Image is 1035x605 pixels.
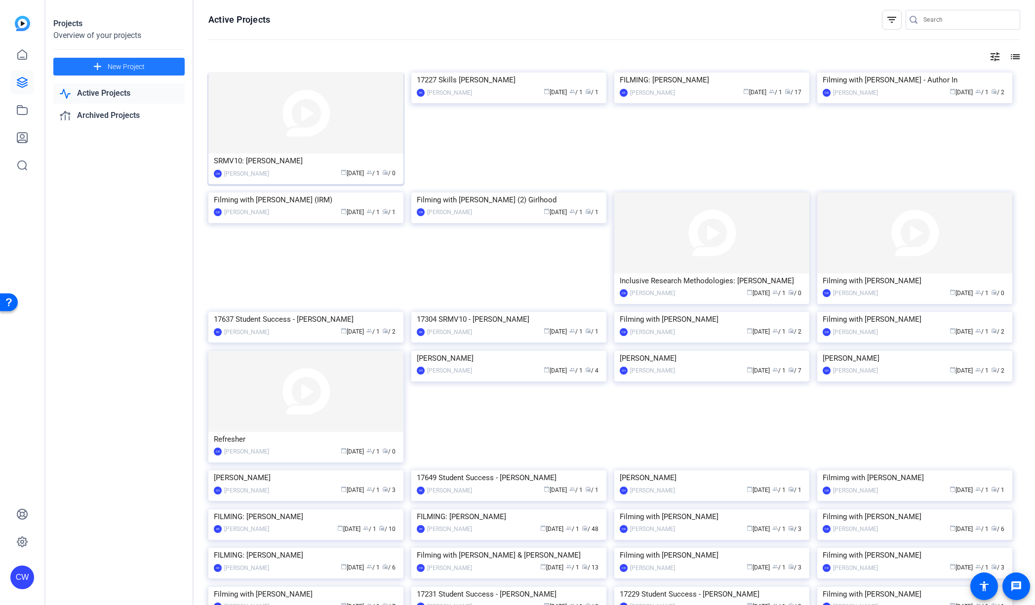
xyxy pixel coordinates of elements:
[341,209,364,216] span: [DATE]
[585,328,598,335] span: / 1
[950,487,973,493] span: [DATE]
[366,564,372,569] span: group
[772,367,778,373] span: group
[743,88,749,94] span: calendar_today
[382,486,388,492] span: radio
[214,525,222,533] div: AH
[366,448,372,454] span: group
[747,328,770,335] span: [DATE]
[975,367,981,373] span: group
[823,312,1007,327] div: Filming with [PERSON_NAME]
[214,470,398,485] div: [PERSON_NAME]
[382,328,396,335] span: / 2
[341,448,364,455] span: [DATE]
[833,524,878,534] div: [PERSON_NAME]
[366,208,372,214] span: group
[823,587,1007,602] div: Filming with [PERSON_NAME]
[833,563,878,573] div: [PERSON_NAME]
[769,89,782,96] span: / 1
[569,328,583,335] span: / 1
[569,486,575,492] span: group
[772,290,786,297] span: / 1
[772,564,786,571] span: / 1
[747,564,770,571] span: [DATE]
[569,328,575,334] span: group
[540,525,546,531] span: calendar_today
[427,524,472,534] div: [PERSON_NAME]
[991,328,997,334] span: radio
[975,564,989,571] span: / 1
[379,526,396,532] span: / 10
[544,487,567,493] span: [DATE]
[747,487,770,493] span: [DATE]
[540,564,563,571] span: [DATE]
[823,548,1007,563] div: Filming with [PERSON_NAME]
[788,525,794,531] span: radio
[382,170,396,177] span: / 0
[569,208,575,214] span: group
[950,328,955,334] span: calendar_today
[620,548,804,563] div: Filming with [PERSON_NAME]
[382,328,388,334] span: radio
[566,564,579,571] span: / 1
[833,88,878,98] div: [PERSON_NAME]
[991,367,1004,374] span: / 2
[923,14,1012,26] input: Search
[417,312,601,327] div: 17304 SRMV10 - [PERSON_NAME]
[950,88,955,94] span: calendar_today
[366,169,372,175] span: group
[540,526,563,532] span: [DATE]
[582,564,588,569] span: radio
[569,89,583,96] span: / 1
[886,14,898,26] mat-icon: filter_list
[53,30,185,41] div: Overview of your projects
[991,564,997,569] span: radio
[224,169,269,179] div: [PERSON_NAME]
[569,88,575,94] span: group
[366,328,380,335] span: / 1
[772,487,786,493] span: / 1
[363,525,369,531] span: group
[585,209,598,216] span: / 1
[585,367,591,373] span: radio
[214,328,222,336] div: RK
[214,153,398,168] div: SRMV10: [PERSON_NAME]
[214,312,398,327] div: 17637 Student Success - [PERSON_NAME]
[747,328,753,334] span: calendar_today
[566,564,572,569] span: group
[823,351,1007,366] div: [PERSON_NAME]
[630,327,675,337] div: [PERSON_NAME]
[214,432,398,447] div: Refresher
[585,487,598,493] span: / 1
[382,564,388,569] span: radio
[53,18,185,30] div: Projects
[224,447,269,456] div: [PERSON_NAME]
[341,448,347,454] span: calendar_today
[950,367,955,373] span: calendar_today
[417,367,425,375] div: GH
[417,208,425,216] div: CW
[341,170,364,177] span: [DATE]
[569,367,575,373] span: group
[417,548,601,563] div: Filming with [PERSON_NAME] & [PERSON_NAME]
[427,486,472,495] div: [PERSON_NAME]
[950,564,955,569] span: calendar_today
[950,89,973,96] span: [DATE]
[823,328,831,336] div: CW
[417,192,601,207] div: Filming with [PERSON_NAME] (2) Girlhood
[366,487,380,493] span: / 1
[620,89,628,97] div: AH
[620,367,628,375] div: GH
[772,328,786,335] span: / 1
[108,62,145,72] span: New Project
[427,88,472,98] div: [PERSON_NAME]
[366,564,380,571] span: / 1
[823,73,1007,87] div: Filming with [PERSON_NAME] - Author In
[417,587,601,602] div: 17231 Student Success - [PERSON_NAME]
[823,487,831,494] div: CW
[214,208,222,216] div: CW
[620,509,804,524] div: Filming with [PERSON_NAME]
[214,448,222,455] div: CW
[544,328,550,334] span: calendar_today
[950,525,955,531] span: calendar_today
